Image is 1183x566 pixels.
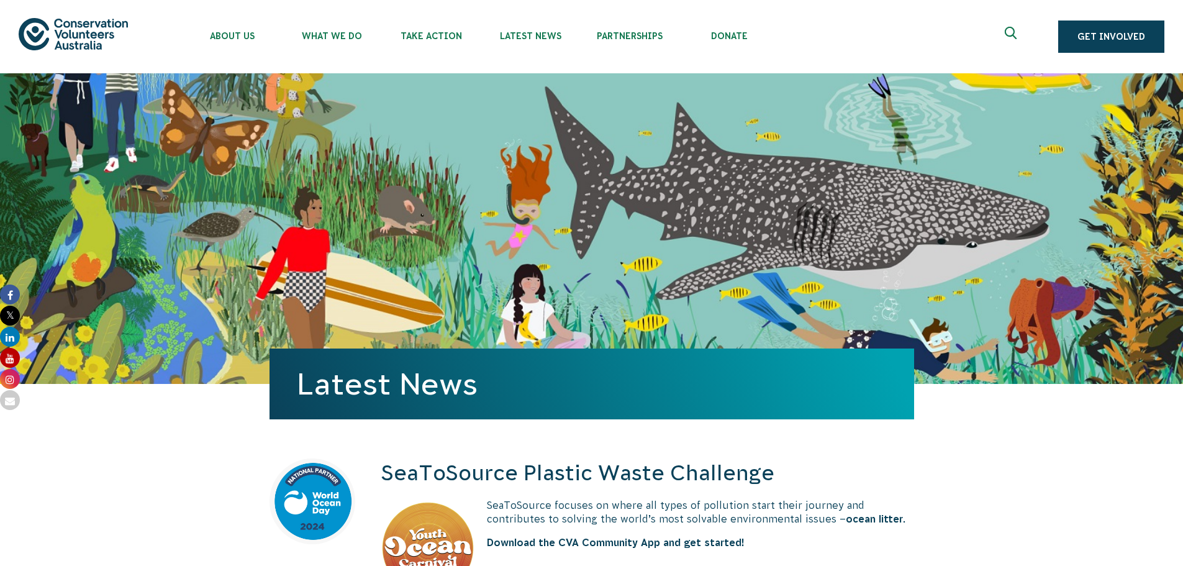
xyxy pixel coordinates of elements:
[282,31,381,41] span: What We Do
[487,537,745,548] strong: Download the CVA Community App and get started!
[1005,27,1020,47] span: Expand search box
[580,31,679,41] span: Partnerships
[381,31,481,41] span: Take Action
[270,459,355,544] img: project-badge.jpeg
[997,22,1027,52] button: Expand search box Close search box
[297,367,887,401] h1: Latest News
[19,18,128,50] img: logo.svg
[381,459,914,488] h2: SeaToSource Plastic Waste Challenge
[481,31,580,41] span: Latest News
[846,513,903,524] strong: ocean litter
[183,31,282,41] span: About Us
[381,498,914,526] p: SeaToSource focuses on where all types of pollution start their journey and contributes to solvin...
[1058,21,1164,53] a: Get Involved
[679,31,779,41] span: Donate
